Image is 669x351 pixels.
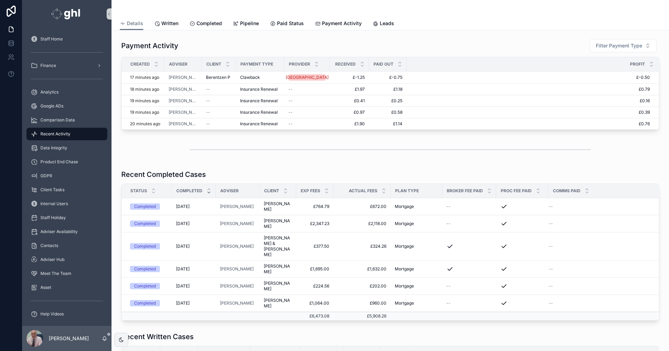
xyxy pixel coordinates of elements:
[446,204,492,209] a: --
[264,201,292,212] a: [PERSON_NAME]
[26,128,107,140] a: Recent Activity
[130,98,159,104] p: 19 minutes ago
[22,28,111,326] div: scrollable content
[549,244,650,249] a: --
[553,188,580,194] span: Comms Paid
[176,283,190,289] span: [DATE]
[300,266,329,272] span: £1,695.00
[220,266,254,272] a: [PERSON_NAME]
[373,121,402,127] a: £1.14
[373,98,402,104] a: £0.25
[130,243,168,249] a: Completed
[264,298,292,309] a: [PERSON_NAME]
[130,87,159,92] p: 18 minutes ago
[395,221,438,226] a: Mortgage
[590,39,656,52] button: Select Button
[286,74,329,81] div: [GEOGRAPHIC_DATA]
[40,159,78,165] span: Product End Chase
[206,98,232,104] a: --
[240,98,280,104] a: Insurance Renewal
[289,98,326,104] a: --
[395,204,414,209] span: Mortgage
[26,197,107,210] a: Internal Users
[264,188,279,194] span: Client
[40,145,67,151] span: Data Integrity
[549,221,650,226] a: --
[169,121,198,127] a: [PERSON_NAME]
[206,87,210,92] span: --
[549,204,650,209] a: --
[26,239,107,252] a: Contacts
[446,283,451,289] span: --
[26,170,107,182] a: GDPR
[289,87,326,92] a: --
[40,285,51,290] span: Asset
[501,188,532,194] span: Proc Fee Paid
[349,188,377,194] span: Actual Fees
[206,110,232,115] a: --
[40,271,71,276] span: Meet The Team
[220,204,254,209] a: [PERSON_NAME]
[206,61,221,67] span: Client
[26,156,107,168] a: Product End Chase
[395,300,414,306] span: Mortgage
[395,221,414,226] span: Mortgage
[130,75,160,80] a: 17 minutes ago
[130,203,168,210] a: Completed
[446,221,492,226] a: --
[407,87,650,92] a: £0.79
[373,87,402,92] a: £1.18
[549,244,553,249] span: --
[549,283,553,289] span: --
[338,283,386,289] a: £202.00
[127,20,143,27] span: Details
[373,110,402,115] span: £0.58
[264,263,292,275] a: [PERSON_NAME]
[130,87,160,92] a: 18 minutes ago
[169,110,198,115] a: [PERSON_NAME]
[334,75,365,80] a: £-1.25
[407,75,650,80] a: £-0.50
[300,283,329,289] span: £224.56
[334,87,365,92] span: £1.97
[264,281,292,292] span: [PERSON_NAME]
[338,221,386,226] span: £2,118.00
[26,308,107,320] a: Help Videos
[334,98,365,104] a: £0.41
[176,300,190,306] span: [DATE]
[134,243,156,249] div: Completed
[596,42,642,49] span: Filter Payment Type
[289,98,293,104] span: --
[289,110,293,115] span: --
[270,17,304,31] a: Paid Status
[338,204,386,209] span: £672.00
[300,300,329,306] a: £1,064.00
[630,61,645,67] span: Profit
[40,229,78,234] span: Adviser Availability
[264,218,292,229] a: [PERSON_NAME]
[549,266,553,272] span: --
[300,221,329,226] a: £2,347.23
[134,203,156,210] div: Completed
[240,98,278,104] span: Insurance Renewal
[407,98,650,104] a: £0.16
[40,117,75,123] span: Comparison Data
[240,20,259,27] span: Pipeline
[40,103,63,109] span: Google ADs
[169,87,198,92] span: [PERSON_NAME]
[220,283,254,289] span: [PERSON_NAME]
[220,244,255,249] a: [PERSON_NAME]
[130,110,160,115] a: 19 minutes ago
[220,204,255,209] a: [PERSON_NAME]
[395,188,419,194] span: Plan Type
[240,121,280,127] a: Insurance Renewal
[446,300,492,306] a: --
[220,300,254,306] a: [PERSON_NAME]
[300,204,329,209] a: £764.79
[334,110,365,115] a: £0.97
[130,300,168,306] a: Completed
